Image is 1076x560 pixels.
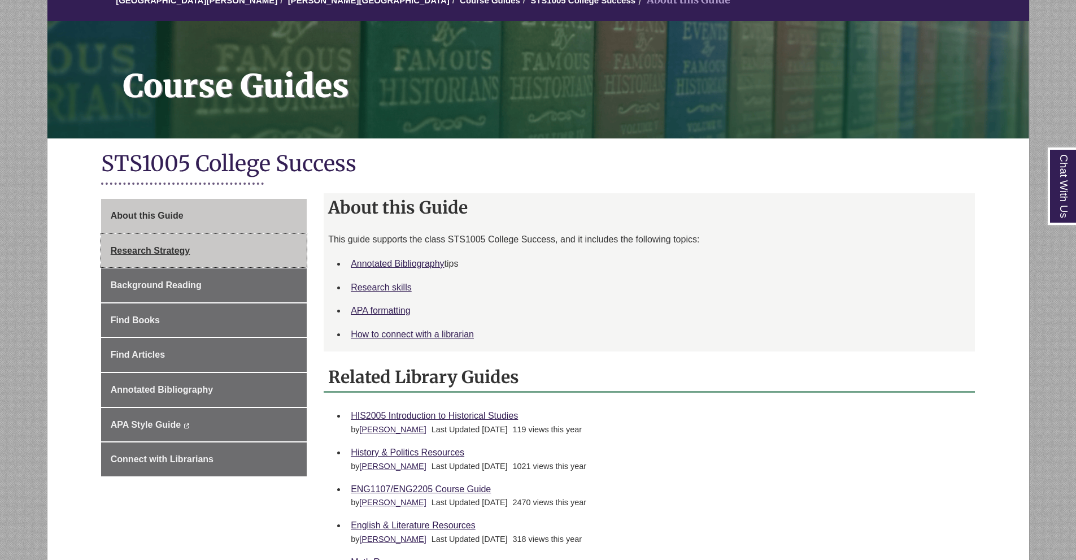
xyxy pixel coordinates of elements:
[359,462,426,471] a: [PERSON_NAME]
[101,199,307,476] div: Guide Page Menu
[432,535,508,544] span: Last Updated [DATE]
[111,385,213,394] span: Annotated Bibliography
[359,498,426,507] a: [PERSON_NAME]
[351,411,518,420] a: HIS2005 Introduction to Historical Studies
[351,498,429,507] span: by
[351,259,444,268] a: Annotated Bibliography
[346,252,970,276] li: tips
[328,233,970,246] p: This guide supports the class STS1005 College Success, and it includes the following topics:
[101,373,307,407] a: Annotated Bibliography
[111,315,160,325] span: Find Books
[351,306,411,315] a: APA formatting
[432,498,508,507] span: Last Updated [DATE]
[101,268,307,302] a: Background Reading
[111,420,181,429] span: APA Style Guide
[101,338,307,372] a: Find Articles
[111,246,190,255] span: Research Strategy
[184,423,190,428] i: This link opens in a new window
[432,462,508,471] span: Last Updated [DATE]
[513,462,586,471] span: 1021 views this year
[101,303,307,337] a: Find Books
[101,199,307,233] a: About this Guide
[324,363,975,393] h2: Related Library Guides
[351,283,412,292] a: Research skills
[351,425,429,434] span: by
[111,454,214,464] span: Connect with Librarians
[101,234,307,268] a: Research Strategy
[111,350,165,359] span: Find Articles
[351,462,429,471] span: by
[359,535,426,544] a: [PERSON_NAME]
[101,150,975,180] h1: STS1005 College Success
[351,448,464,457] a: History & Politics Resources
[351,484,491,494] a: ENG1107/ENG2205 Course Guide
[324,193,975,222] h2: About this Guide
[513,535,582,544] span: 318 views this year
[513,498,586,507] span: 2470 views this year
[47,21,1029,138] a: Course Guides
[111,211,184,220] span: About this Guide
[432,425,508,434] span: Last Updated [DATE]
[359,425,426,434] a: [PERSON_NAME]
[351,535,429,544] span: by
[101,408,307,442] a: APA Style Guide
[111,21,1029,124] h1: Course Guides
[351,329,474,339] a: How to connect with a librarian
[513,425,582,434] span: 119 views this year
[111,280,202,290] span: Background Reading
[351,520,476,530] a: English & Literature Resources
[101,442,307,476] a: Connect with Librarians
